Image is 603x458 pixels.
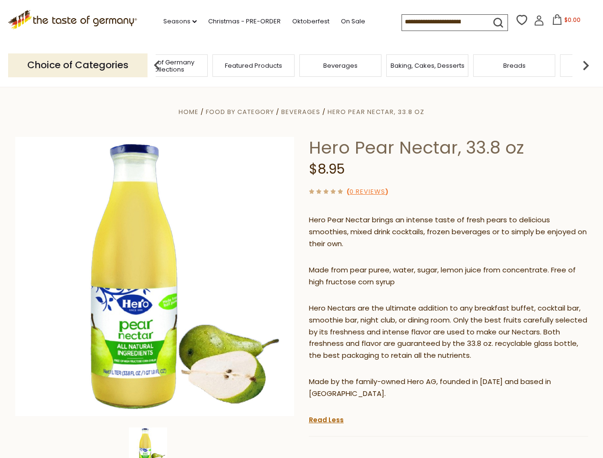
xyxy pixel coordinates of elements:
span: $8.95 [309,160,345,178]
span: ( ) [347,187,388,196]
a: Featured Products [225,62,282,69]
p: Choice of Categories [8,53,148,77]
p: Hero Nectars are the ultimate addition to any breakfast buffet, cocktail bar, smoothie bar, night... [309,302,588,362]
a: Christmas - PRE-ORDER [208,16,281,27]
p: Made by the family-owned Hero AG, founded in [DATE] and based in [GEOGRAPHIC_DATA]. [309,376,588,400]
a: Read Less [309,415,344,425]
img: previous arrow [148,56,167,75]
a: Food By Category [206,107,274,116]
span: $0.00 [564,16,581,24]
a: Breads [503,62,526,69]
button: $0.00 [546,14,587,29]
p: Hero Pear Nectar brings an intense taste of fresh pears to delicious smoothies, mixed drink cockt... [309,214,588,250]
h1: Hero Pear Nectar, 33.8 oz [309,137,588,158]
a: Seasons [163,16,197,27]
a: Taste of Germany Collections [128,59,205,73]
a: Baking, Cakes, Desserts [391,62,465,69]
a: 0 Reviews [349,187,385,197]
a: Beverages [323,62,358,69]
p: Made from pear puree, water, sugar, lemon juice from concentrate. Free of high fructose corn syrup​ [309,264,588,288]
a: Beverages [281,107,320,116]
a: Oktoberfest [292,16,329,27]
a: Hero Pear Nectar, 33.8 oz [328,107,424,116]
img: next arrow [576,56,595,75]
img: Hero Pear Nectar, 33.8 oz [15,137,295,416]
a: Home [179,107,199,116]
a: On Sale [341,16,365,27]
